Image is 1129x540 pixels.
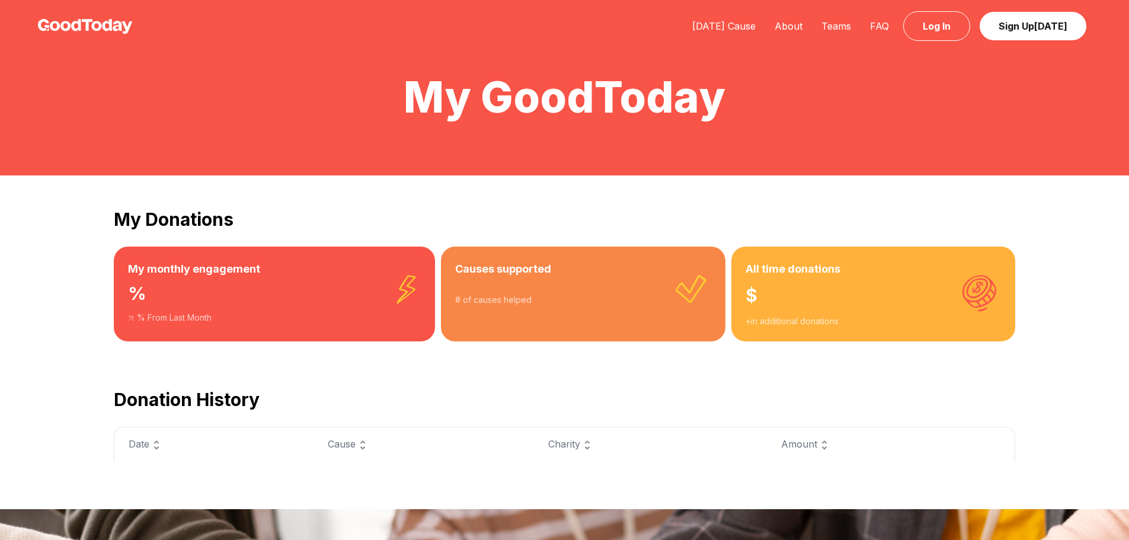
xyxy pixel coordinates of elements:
div: # of causes helped [455,294,712,306]
div: + in additional donations [746,315,1001,327]
a: Sign Up[DATE] [980,12,1086,40]
h2: My Donations [114,209,1015,230]
div: Amount [781,437,1000,452]
span: [DATE] [1034,20,1067,32]
img: GoodToday [38,19,133,34]
h3: Causes supported [455,261,712,277]
div: $ [746,277,1001,315]
div: Date [129,437,299,452]
h3: My monthly engagement [128,261,421,277]
a: About [765,20,812,32]
a: Log In [903,11,970,41]
div: Cause [328,437,520,452]
div: % From Last Month [128,312,421,324]
h2: Donation History [114,389,1015,410]
h3: All time donations [746,261,1001,277]
a: FAQ [861,20,898,32]
div: Charity [548,437,753,452]
div: % [128,277,421,312]
a: [DATE] Cause [683,20,765,32]
a: Teams [812,20,861,32]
